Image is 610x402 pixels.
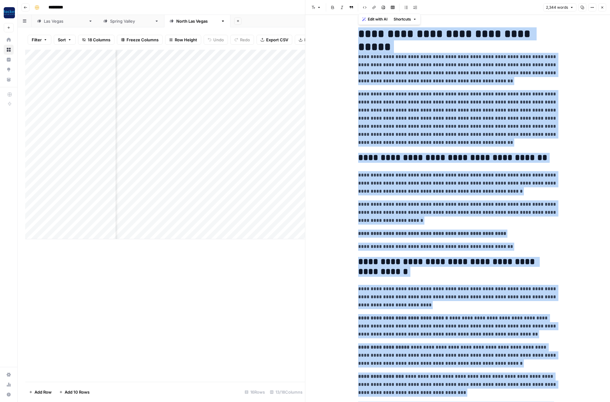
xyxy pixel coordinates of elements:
[267,387,305,397] div: 13/18 Columns
[110,18,152,24] div: [GEOGRAPHIC_DATA]
[25,387,55,397] button: Add Row
[164,15,230,27] a: [GEOGRAPHIC_DATA]
[4,45,14,55] a: Browse
[32,15,98,27] a: [GEOGRAPHIC_DATA]
[4,55,14,65] a: Insights
[4,75,14,85] a: Your Data
[256,35,292,45] button: Export CSV
[360,15,390,23] button: Edit with AI
[213,37,224,43] span: Undo
[240,37,250,43] span: Redo
[368,16,387,22] span: Edit with AI
[54,35,76,45] button: Sort
[127,37,159,43] span: Freeze Columns
[175,37,197,43] span: Row Height
[4,35,14,45] a: Home
[58,37,66,43] span: Sort
[295,35,331,45] button: Import CSV
[242,387,267,397] div: 16 Rows
[88,37,110,43] span: 18 Columns
[4,65,14,75] a: Opportunities
[176,18,218,24] div: [GEOGRAPHIC_DATA]
[28,35,51,45] button: Filter
[543,3,576,11] button: 2,344 words
[266,37,288,43] span: Export CSV
[55,387,93,397] button: Add 10 Rows
[394,16,411,22] span: Shortcuts
[32,37,42,43] span: Filter
[230,35,254,45] button: Redo
[98,15,164,27] a: [GEOGRAPHIC_DATA]
[391,15,419,23] button: Shortcuts
[546,5,568,10] span: 2,344 words
[65,389,90,395] span: Add 10 Rows
[4,390,14,400] button: Help + Support
[4,7,15,18] img: Rocket Pilots Logo
[4,380,14,390] a: Usage
[4,5,14,21] button: Workspace: Rocket Pilots
[117,35,163,45] button: Freeze Columns
[204,35,228,45] button: Undo
[44,18,86,24] div: [GEOGRAPHIC_DATA]
[35,389,52,395] span: Add Row
[78,35,114,45] button: 18 Columns
[4,370,14,380] a: Settings
[165,35,201,45] button: Row Height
